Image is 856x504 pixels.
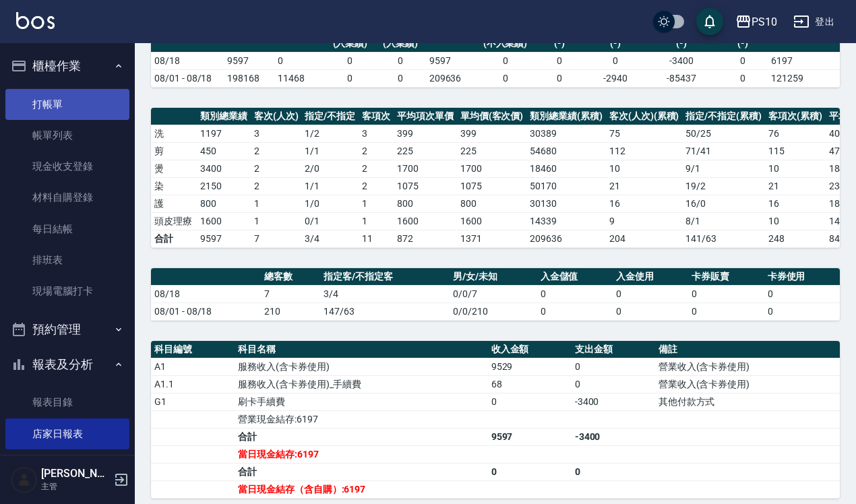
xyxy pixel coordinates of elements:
[526,125,606,142] td: 30389
[151,341,235,358] th: 科目編號
[718,52,768,69] td: 0
[151,195,197,212] td: 護
[5,245,129,276] a: 排班表
[235,445,488,463] td: 當日現金結存:6197
[655,341,840,358] th: 備註
[5,387,129,418] a: 報表目錄
[151,21,840,88] table: a dense table
[537,268,613,286] th: 入金儲值
[426,52,477,69] td: 9597
[151,303,261,320] td: 08/01 - 08/18
[765,142,826,160] td: 115
[476,69,534,87] td: 0
[688,285,764,303] td: 0
[765,230,826,247] td: 248
[526,177,606,195] td: 50170
[151,341,840,499] table: a dense table
[457,142,527,160] td: 225
[151,52,224,69] td: 08/18
[526,195,606,212] td: 30130
[394,142,457,160] td: 225
[682,160,765,177] td: 9 / 1
[16,12,55,29] img: Logo
[457,212,527,230] td: 1600
[534,52,585,69] td: 0
[649,36,714,51] div: (-)
[359,125,394,142] td: 3
[682,177,765,195] td: 19 / 2
[765,108,826,125] th: 客項次(累積)
[457,125,527,142] td: 399
[197,230,251,247] td: 9597
[328,36,372,51] div: (入業績)
[394,212,457,230] td: 1600
[251,177,302,195] td: 2
[488,375,572,393] td: 68
[151,268,840,321] table: a dense table
[394,125,457,142] td: 399
[320,303,450,320] td: 147/63
[301,195,359,212] td: 1 / 0
[606,108,683,125] th: 客次(人次)(累積)
[572,463,655,480] td: 0
[235,480,488,498] td: 當日現金結存（含自購）:6197
[5,89,129,120] a: 打帳單
[457,177,527,195] td: 1075
[394,177,457,195] td: 1075
[251,160,302,177] td: 2
[394,108,457,125] th: 平均項次單價
[359,195,394,212] td: 1
[764,303,840,320] td: 0
[606,125,683,142] td: 75
[151,358,235,375] td: A1
[274,52,325,69] td: 0
[235,375,488,393] td: 服務收入(含卡券使用)_手續費
[320,268,450,286] th: 指定客/不指定客
[537,285,613,303] td: 0
[151,285,261,303] td: 08/18
[151,177,197,195] td: 染
[765,212,826,230] td: 10
[151,69,224,87] td: 08/01 - 08/18
[251,125,302,142] td: 3
[450,303,537,320] td: 0/0/210
[682,212,765,230] td: 8 / 1
[606,195,683,212] td: 16
[572,393,655,410] td: -3400
[151,160,197,177] td: 燙
[197,212,251,230] td: 1600
[606,177,683,195] td: 21
[655,393,840,410] td: 其他付款方式
[688,268,764,286] th: 卡券販賣
[251,142,302,160] td: 2
[764,268,840,286] th: 卡券使用
[251,195,302,212] td: 1
[301,160,359,177] td: 2 / 0
[325,69,375,87] td: 0
[5,182,129,213] a: 材料自購登錄
[5,347,129,382] button: 報表及分析
[5,312,129,347] button: 預約管理
[538,36,582,51] div: (-)
[682,125,765,142] td: 50 / 25
[688,303,764,320] td: 0
[450,268,537,286] th: 男/女/未知
[426,69,477,87] td: 209636
[274,69,325,87] td: 11468
[682,230,765,247] td: 141/63
[572,341,655,358] th: 支出金額
[655,358,840,375] td: 營業收入(含卡券使用)
[359,177,394,195] td: 2
[606,230,683,247] td: 204
[730,8,783,36] button: PS10
[682,195,765,212] td: 16 / 0
[151,125,197,142] td: 洗
[261,285,321,303] td: 7
[572,428,655,445] td: -3400
[235,341,488,358] th: 科目名稱
[765,177,826,195] td: 21
[375,69,426,87] td: 0
[606,160,683,177] td: 10
[765,125,826,142] td: 76
[394,160,457,177] td: 1700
